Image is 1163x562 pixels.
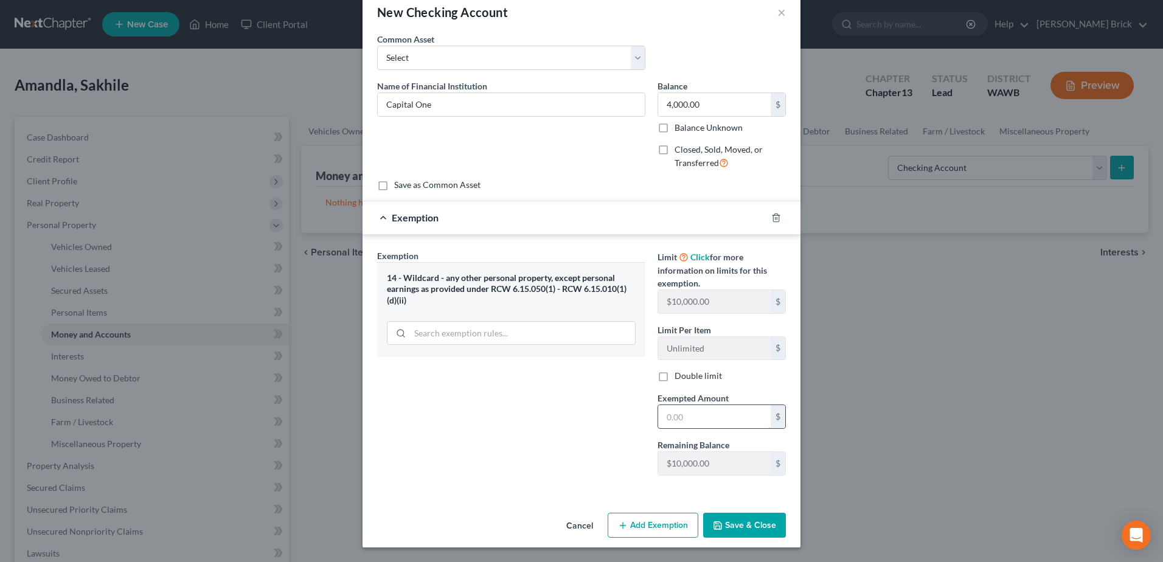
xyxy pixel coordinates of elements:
span: Exempted Amount [658,393,729,403]
div: 14 - Wildcard - any other personal property, except personal earnings as provided under RCW 6.15.... [387,272,636,307]
button: Save & Close [703,513,786,538]
label: Common Asset [377,33,434,46]
div: $ [771,290,785,313]
div: $ [771,405,785,428]
div: $ [771,337,785,360]
input: 0.00 [658,405,771,428]
input: -- [658,452,771,475]
label: Balance Unknown [675,122,743,134]
span: for more information on limits for this exemption. [658,252,767,288]
span: Limit [658,252,677,262]
label: Limit Per Item [658,324,711,336]
input: -- [658,337,771,360]
div: Open Intercom Messenger [1122,521,1151,550]
button: × [777,5,786,19]
span: Exemption [392,212,439,223]
label: Double limit [675,370,722,382]
input: Enter name... [378,93,645,116]
div: $ [771,93,785,116]
div: $ [771,452,785,475]
input: -- [658,290,771,313]
button: Cancel [557,514,603,538]
span: Closed, Sold, Moved, or Transferred [675,144,763,168]
div: New Checking Account [377,4,508,21]
span: Name of Financial Institution [377,81,487,91]
label: Save as Common Asset [394,179,481,191]
span: Exemption [377,251,418,261]
input: 0.00 [658,93,771,116]
label: Balance [658,80,687,92]
label: Remaining Balance [658,439,729,451]
a: Click [690,252,710,262]
input: Search exemption rules... [410,322,635,345]
button: Add Exemption [608,513,698,538]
